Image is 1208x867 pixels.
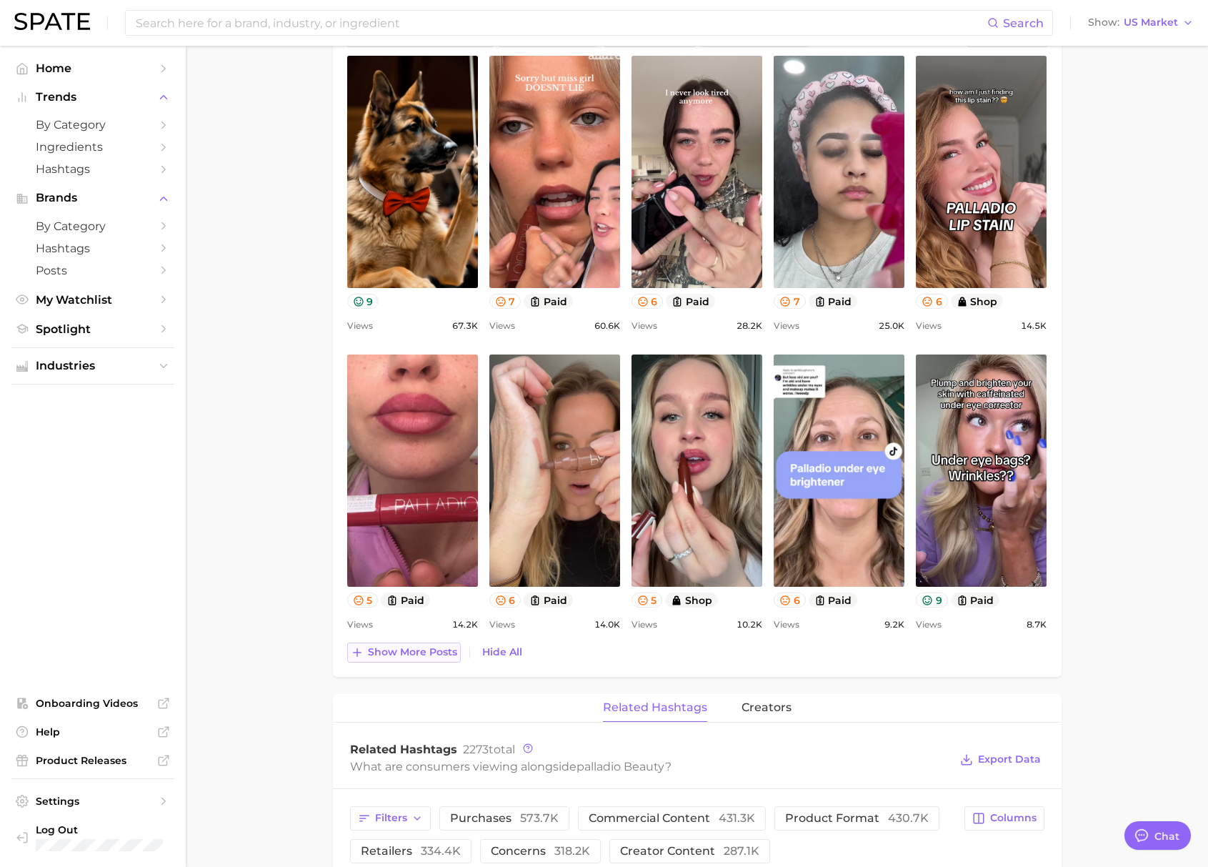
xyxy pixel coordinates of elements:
span: 9.2k [884,616,904,633]
button: 5 [632,593,663,608]
button: 6 [489,593,521,608]
span: Filters [375,812,407,824]
span: 14.0k [594,616,620,633]
span: concerns [491,846,590,857]
button: ShowUS Market [1084,14,1197,32]
span: Posts [36,264,150,277]
button: Industries [11,355,174,377]
button: Filters [350,806,431,831]
button: 6 [632,294,664,309]
span: Hide All [482,646,522,658]
button: Columns [964,806,1044,831]
button: 6 [916,294,948,309]
button: Show more posts [347,643,461,663]
a: Product Releases [11,750,174,771]
span: 28.2k [737,317,762,335]
button: 5 [347,593,379,608]
span: related hashtags [603,701,707,714]
button: paid [951,593,1000,608]
span: Related Hashtags [350,743,457,756]
a: Spotlight [11,318,174,340]
span: Views [774,317,799,335]
span: Views [632,317,657,335]
a: by Category [11,215,174,237]
span: Views [916,317,942,335]
a: Hashtags [11,158,174,180]
span: US Market [1124,19,1178,26]
a: Settings [11,791,174,812]
button: paid [666,294,715,309]
span: Views [347,317,373,335]
span: Product Releases [36,754,150,767]
span: by Category [36,118,150,132]
span: Hashtags [36,162,150,176]
span: 318.2k [554,844,590,858]
button: shop [665,593,718,608]
span: Export Data [978,753,1041,766]
span: by Category [36,219,150,233]
span: Views [916,616,942,633]
button: Trends [11,86,174,108]
a: Posts [11,259,174,282]
span: 2273 [463,743,489,756]
span: Settings [36,795,150,808]
span: palladio beauty [576,760,665,773]
span: commercial content [589,813,755,824]
span: Columns [990,812,1037,824]
button: 7 [489,294,521,309]
div: What are consumers viewing alongside ? [350,757,950,776]
span: Show [1088,19,1119,26]
button: Hide All [479,643,526,662]
button: 9 [916,593,948,608]
span: retailers [361,846,461,857]
img: SPATE [14,13,90,30]
span: Spotlight [36,322,150,336]
button: paid [809,593,858,608]
a: Ingredients [11,136,174,158]
button: 7 [774,294,806,309]
span: Industries [36,360,150,372]
a: Help [11,721,174,743]
span: 287.1k [724,844,759,858]
span: product format [785,813,929,824]
span: Hashtags [36,242,150,255]
span: 60.6k [594,317,620,335]
button: paid [809,294,858,309]
span: Trends [36,91,150,104]
button: Export Data [957,750,1044,770]
span: 25.0k [879,317,904,335]
span: 431.3k [719,811,755,825]
span: purchases [450,813,559,824]
span: Views [489,317,515,335]
span: 14.2k [452,616,478,633]
span: Help [36,725,150,738]
a: Onboarding Videos [11,693,174,714]
span: Home [36,61,150,75]
span: 14.5k [1021,317,1047,335]
span: creator content [620,846,759,857]
span: Search [1003,16,1044,30]
span: 573.7k [520,811,559,825]
a: Log out. Currently logged in with e-mail leon@palladiobeauty.com. [11,819,174,856]
a: My Watchlist [11,289,174,311]
span: Ingredients [36,140,150,154]
button: paid [524,294,573,309]
span: Views [347,616,373,633]
span: creators [742,701,792,714]
a: by Category [11,114,174,136]
span: total [463,743,515,756]
button: paid [381,593,430,608]
button: Brands [11,187,174,209]
span: Onboarding Videos [36,697,150,710]
a: Home [11,57,174,79]
span: 10.2k [737,616,762,633]
span: 334.4k [421,844,461,858]
button: 9 [347,294,379,309]
button: shop [951,294,1004,309]
span: Views [632,616,657,633]
span: 67.3k [452,317,478,335]
span: 8.7k [1027,616,1047,633]
span: 430.7k [888,811,929,825]
span: Brands [36,192,150,204]
button: paid [524,593,573,608]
